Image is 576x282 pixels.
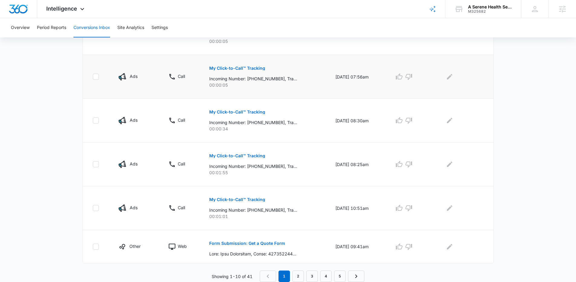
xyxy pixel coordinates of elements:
p: Web [178,243,187,249]
p: Ads [130,204,138,211]
td: [DATE] 09:41am [328,230,387,263]
button: My Click-to-Call™ Tracking [209,149,265,163]
a: Page 3 [306,271,318,282]
td: [DATE] 07:56am [328,55,387,99]
em: 1 [278,271,290,282]
td: [DATE] 10:51am [328,186,387,230]
p: Call [178,73,185,79]
p: Ads [130,73,138,79]
button: Form Submission: Get a Quote Form [209,236,285,251]
p: 00:01:01 [209,213,321,220]
img: tab_keywords_by_traffic_grey.svg [60,35,65,40]
p: 00:00:05 [209,82,321,88]
span: Intelligence [46,5,77,12]
p: 00:01:55 [209,169,321,176]
div: Domain Overview [23,36,54,40]
p: Incoming Number: [PHONE_NUMBER], Tracking Number: [PHONE_NUMBER], Ring To: [PHONE_NUMBER], Caller... [209,75,297,82]
p: Call [178,161,185,167]
p: Incoming Number: [PHONE_NUMBER], Tracking Number: [PHONE_NUMBER], Ring To: [PHONE_NUMBER], Caller... [209,119,297,126]
p: Ads [130,161,138,167]
img: website_grey.svg [10,16,15,21]
div: Domain: [DOMAIN_NAME] [16,16,67,21]
img: tab_domain_overview_orange.svg [16,35,21,40]
button: Edit Comments [445,203,454,213]
img: logo_orange.svg [10,10,15,14]
p: Incoming Number: [PHONE_NUMBER], Tracking Number: [PHONE_NUMBER], Ring To: [PHONE_NUMBER], Caller... [209,163,297,169]
p: My Click-to-Call™ Tracking [209,197,265,202]
button: Edit Comments [445,116,454,125]
a: Page 5 [334,271,346,282]
p: Incoming Number: [PHONE_NUMBER], Tracking Number: [PHONE_NUMBER], Ring To: [PHONE_NUMBER], Caller... [209,207,297,213]
button: Overview [11,18,30,37]
p: Form Submission: Get a Quote Form [209,241,285,245]
p: Call [178,204,185,211]
p: Call [178,117,185,123]
p: Lore: Ipsu Dolorsitam, Conse: 4273522448, Adipi: elit@seddoeiusmodtempor.inc, Utl Etdo: 59059, Ma... [209,251,297,257]
button: Edit Comments [445,72,454,82]
p: 00:00:34 [209,126,321,132]
p: 00:00:05 [209,38,321,44]
a: Next Page [348,271,364,282]
div: v 4.0.25 [17,10,30,14]
p: My Click-to-Call™ Tracking [209,110,265,114]
div: account name [468,5,512,9]
button: Edit Comments [445,242,454,252]
button: My Click-to-Call™ Tracking [209,192,265,207]
button: Conversions Inbox [73,18,110,37]
p: My Click-to-Call™ Tracking [209,154,265,158]
a: Page 4 [320,271,332,282]
p: Other [129,243,141,249]
a: Page 2 [292,271,304,282]
td: [DATE] 08:30am [328,99,387,143]
button: Site Analytics [117,18,144,37]
td: [DATE] 08:25am [328,143,387,186]
p: Ads [130,117,138,123]
div: account id [468,9,512,14]
nav: Pagination [260,271,364,282]
p: My Click-to-Call™ Tracking [209,66,265,70]
button: My Click-to-Call™ Tracking [209,105,265,119]
button: My Click-to-Call™ Tracking [209,61,265,75]
div: Keywords by Traffic [67,36,102,40]
button: Period Reports [37,18,66,37]
button: Edit Comments [445,159,454,169]
button: Settings [151,18,168,37]
p: Showing 1-10 of 41 [212,273,252,280]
